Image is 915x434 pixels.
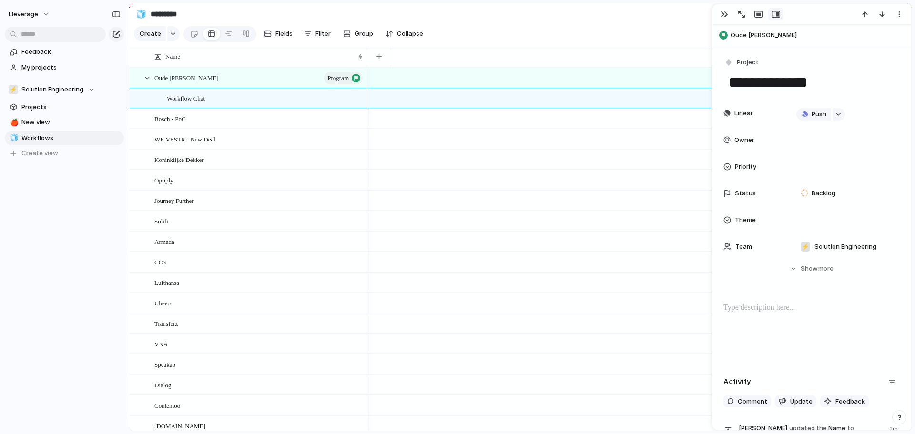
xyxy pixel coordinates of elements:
[9,10,38,19] span: Lleverage
[324,72,363,84] button: program
[9,118,18,127] button: 🍎
[5,131,124,145] a: 🧊Workflows
[21,133,121,143] span: Workflows
[154,256,166,267] span: CCS
[382,26,427,41] button: Collapse
[154,338,168,349] span: VNA
[154,297,171,308] span: Ubeeo
[723,376,751,387] h2: Activity
[5,100,124,114] a: Projects
[154,215,168,226] span: Solifi
[5,146,124,161] button: Create view
[167,92,205,103] span: Workflow Chat
[21,102,121,112] span: Projects
[5,61,124,75] a: My projects
[731,30,907,40] span: Oude [PERSON_NAME]
[890,423,900,434] span: 1m
[397,29,423,39] span: Collapse
[154,420,205,431] span: [DOMAIN_NAME]
[165,52,180,61] span: Name
[315,29,331,39] span: Filter
[734,135,754,145] span: Owner
[154,154,204,165] span: Koninklijke Dekker
[775,395,816,408] button: Update
[716,28,907,43] button: Oude [PERSON_NAME]
[723,260,900,277] button: Showmore
[300,26,335,41] button: Filter
[260,26,296,41] button: Fields
[722,56,762,70] button: Project
[5,45,124,59] a: Feedback
[134,26,166,41] button: Create
[133,7,149,22] button: 🧊
[21,47,121,57] span: Feedback
[847,424,854,433] span: to
[154,113,186,124] span: Bosch - PoC
[735,215,756,225] span: Theme
[355,29,373,39] span: Group
[154,277,179,288] span: Lufthansa
[735,242,752,252] span: Team
[812,110,826,119] span: Push
[790,397,813,406] span: Update
[789,424,827,433] span: updated the
[154,174,173,185] span: Optiply
[812,189,835,198] span: Backlog
[154,133,215,144] span: WE.VESTR - New Deal
[136,8,146,20] div: 🧊
[818,264,834,273] span: more
[154,195,194,206] span: Journey Further
[21,118,121,127] span: New view
[154,359,175,370] span: Speakap
[801,264,818,273] span: Show
[5,82,124,97] button: ⚡Solution Engineering
[154,236,174,247] span: Armada
[814,242,876,252] span: Solution Engineering
[801,242,810,252] div: ⚡
[737,58,759,67] span: Project
[21,63,121,72] span: My projects
[140,29,161,39] span: Create
[338,26,378,41] button: Group
[723,395,771,408] button: Comment
[735,162,756,172] span: Priority
[4,7,55,22] button: Lleverage
[835,397,865,406] span: Feedback
[154,379,171,390] span: Dialog
[9,85,18,94] div: ⚡
[735,189,756,198] span: Status
[734,109,753,118] span: Linear
[5,115,124,130] a: 🍎New view
[796,108,831,121] button: Push
[9,133,18,143] button: 🧊
[21,85,83,94] span: Solution Engineering
[738,397,767,406] span: Comment
[275,29,293,39] span: Fields
[327,71,349,85] span: program
[820,395,869,408] button: Feedback
[154,72,219,83] span: Oude [PERSON_NAME]
[154,318,178,329] span: Transferz
[10,132,17,143] div: 🧊
[21,149,58,158] span: Create view
[739,424,787,433] span: [PERSON_NAME]
[10,117,17,128] div: 🍎
[154,400,180,411] span: Contentoo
